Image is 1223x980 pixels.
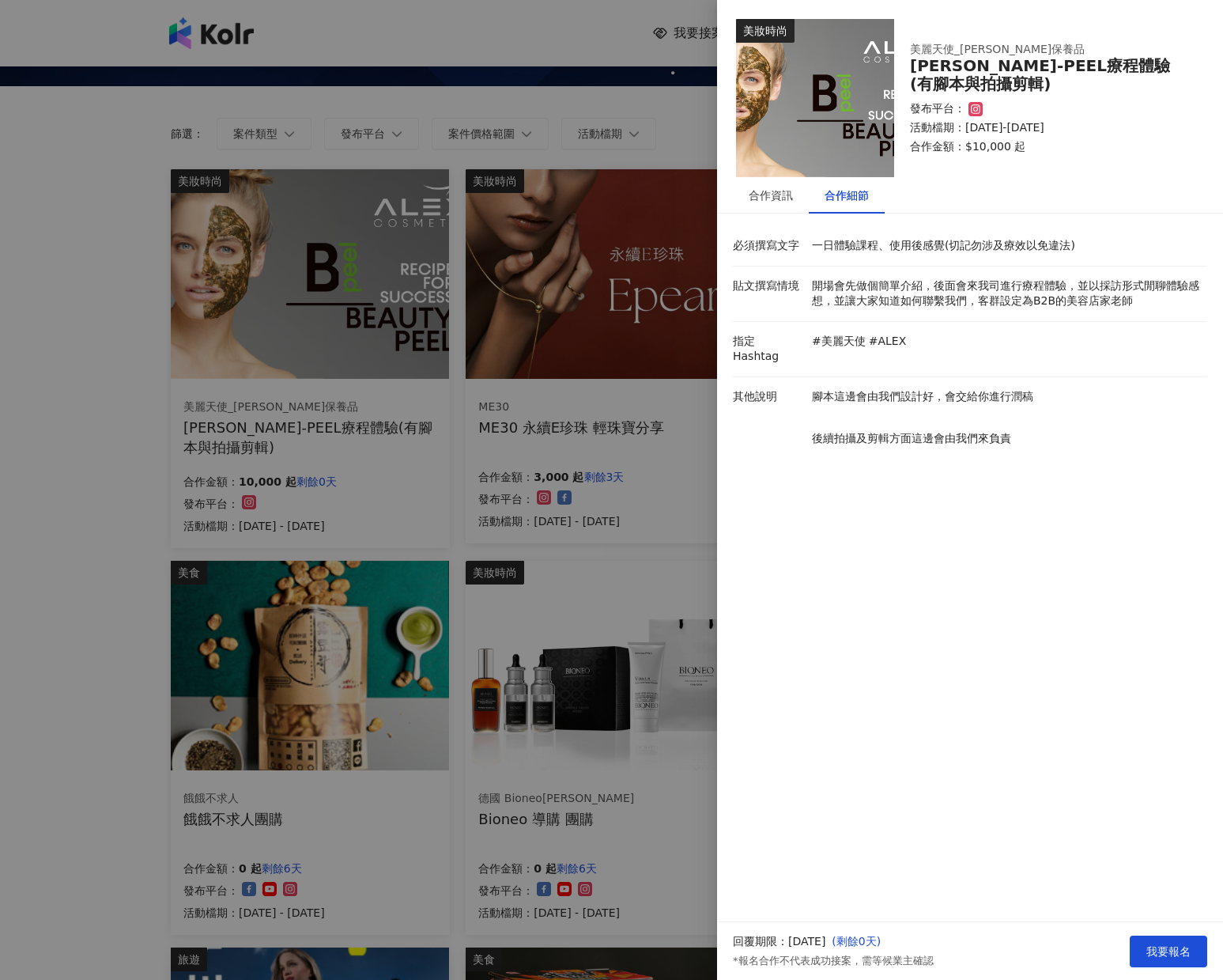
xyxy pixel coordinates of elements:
[825,187,869,204] div: 合作細節
[749,187,793,204] div: 合作資訊
[910,120,1188,136] p: 活動檔期：[DATE]-[DATE]
[733,238,804,254] p: 必須撰寫文字
[812,278,1199,309] p: 開場會先做個簡單介紹，後面會來我司進行療程體驗，並以採訪形式閒聊體驗感想，並讓大家知道如何聯繫我們，客群設定為B2B的美容店家老師
[812,431,1199,447] p: 後續拍攝及剪輯方面這邊會由我們來負責
[910,42,1163,58] div: 美麗天使_[PERSON_NAME]保養品
[733,954,934,968] p: *報名合作不代表成功接案，需等候業主確認
[733,934,825,950] p: 回覆期限：[DATE]
[736,19,894,177] img: ALEX B-PEEL療程
[812,334,866,350] p: #美麗天使
[733,389,804,405] p: 其他說明
[812,238,1199,254] p: 一日體驗課程、使用後感覺(切記勿涉及療效以免違法)
[910,101,965,117] p: 發布平台：
[733,334,804,365] p: 指定 Hashtag
[736,19,795,43] div: 美妝時尚
[1130,936,1207,967] button: 我要報名
[733,278,804,294] p: 貼文撰寫情境
[869,334,907,350] p: #ALEX
[832,934,933,950] p: ( 剩餘0天 )
[910,57,1188,93] div: [PERSON_NAME]-PEEL療程體驗(有腳本與拍攝剪輯)
[812,389,1199,405] p: 腳本這邊會由我們設計好，會交給你進行潤稿
[910,139,1188,155] p: 合作金額： $10,000 起
[1146,945,1191,958] span: 我要報名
